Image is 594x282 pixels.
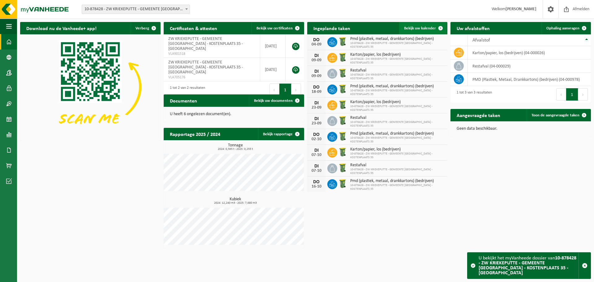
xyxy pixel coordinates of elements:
[310,184,323,189] div: 16-10
[350,73,445,80] span: 10-878428 - ZW KRIEKEPUTTE - GEMEENTE [GEOGRAPHIC_DATA] - KOSTENPLAATS 35
[167,202,304,205] span: 2024: 12,240 m3 - 2025: 7,680 m3
[168,37,243,51] span: ZW KRIEKEPUTTE - GEMEENTE [GEOGRAPHIC_DATA] - KOSTENPLAATS 35 - [GEOGRAPHIC_DATA]
[310,164,323,169] div: DI
[337,99,348,110] img: WB-0240-HPE-GN-50
[310,116,323,121] div: DI
[506,7,536,11] strong: [PERSON_NAME]
[291,84,301,96] button: Next
[269,84,279,96] button: Previous
[310,37,323,42] div: DO
[136,26,149,30] span: Verberg
[337,131,348,141] img: WB-0240-HPE-GN-50
[450,109,506,121] h2: Aangevraagde taken
[310,148,323,153] div: DI
[337,68,348,78] img: WB-0240-HPE-GN-50
[256,26,293,30] span: Bekijk uw certificaten
[310,53,323,58] div: DI
[167,83,205,97] div: 1 tot 2 van 2 resultaten
[457,127,585,131] p: Geen data beschikbaar.
[310,58,323,63] div: 09-09
[350,136,445,144] span: 10-878428 - ZW KRIEKEPUTTE - GEMEENTE [GEOGRAPHIC_DATA] - KOSTENPLAATS 35
[310,132,323,137] div: DO
[168,60,243,75] span: ZW KRIEKEPUTTE - GEMEENTE [GEOGRAPHIC_DATA] - KOSTENPLAATS 35 - [GEOGRAPHIC_DATA]
[260,58,286,81] td: [DATE]
[350,184,445,191] span: 10-878428 - ZW KRIEKEPUTTE - GEMEENTE [GEOGRAPHIC_DATA] - KOSTENPLAATS 35
[404,26,436,30] span: Bekijk uw kalender
[468,73,591,86] td: PMD (Plastiek, Metaal, Drankkartons) (bedrijven) (04-000978)
[350,152,445,159] span: 10-878428 - ZW KRIEKEPUTTE - GEMEENTE [GEOGRAPHIC_DATA] - KOSTENPLAATS 35
[350,100,445,105] span: Karton/papier, los (bedrijven)
[260,34,286,58] td: [DATE]
[337,178,348,189] img: WB-0240-HPE-GN-50
[170,112,298,116] p: U heeft 6 ongelezen document(en).
[566,88,578,101] button: 1
[310,85,323,90] div: DO
[168,51,255,56] span: VLA901518
[249,94,303,107] a: Bekijk uw documenten
[164,94,203,106] h2: Documenten
[168,75,255,80] span: VLA705176
[472,38,490,43] span: Afvalstof
[164,128,226,140] h2: Rapportage 2025 / 2024
[350,105,445,112] span: 10-878428 - ZW KRIEKEPUTTE - GEMEENTE [GEOGRAPHIC_DATA] - KOSTENPLAATS 35
[337,147,348,157] img: WB-0240-HPE-GN-50
[310,106,323,110] div: 23-09
[350,41,445,49] span: 10-878428 - ZW KRIEKEPUTTE - GEMEENTE [GEOGRAPHIC_DATA] - KOSTENPLAATS 35
[578,88,588,101] button: Next
[310,90,323,94] div: 18-09
[350,37,445,41] span: Pmd (plastiek, metaal, drankkartons) (bedrijven)
[307,22,356,34] h2: Ingeplande taken
[310,101,323,106] div: DI
[310,121,323,126] div: 23-09
[350,168,445,175] span: 10-878428 - ZW KRIEKEPUTTE - GEMEENTE [GEOGRAPHIC_DATA] - KOSTENPLAATS 35
[350,163,445,168] span: Restafval
[532,113,579,117] span: Toon de aangevraagde taken
[310,169,323,173] div: 07-10
[258,128,303,140] a: Bekijk rapportage
[450,22,496,34] h2: Uw afvalstoffen
[479,256,576,275] strong: 10-878428 - ZW KRIEKEPUTTE - GEMEENTE [GEOGRAPHIC_DATA] - KOSTENPLAATS 35 - [GEOGRAPHIC_DATA]
[252,22,303,34] a: Bekijk uw certificaten
[350,120,445,128] span: 10-878428 - ZW KRIEKEPUTTE - GEMEENTE [GEOGRAPHIC_DATA] - KOSTENPLAATS 35
[350,52,445,57] span: Karton/papier, los (bedrijven)
[556,88,566,101] button: Previous
[20,34,161,140] img: Download de VHEPlus App
[337,115,348,126] img: WB-0240-HPE-GN-50
[350,68,445,73] span: Restafval
[310,42,323,47] div: 04-09
[468,46,591,59] td: karton/papier, los (bedrijven) (04-000026)
[310,74,323,78] div: 09-09
[82,5,190,14] span: 10-878428 - ZW KRIEKEPUTTE - GEMEENTE BEVEREN - KOSTENPLAATS 35 - KIELDRECHT
[167,197,304,205] h3: Kubiek
[167,143,304,151] h3: Tonnage
[337,52,348,63] img: WB-0240-HPE-GN-50
[527,109,590,121] a: Toon de aangevraagde taken
[164,22,223,34] h2: Certificaten & attesten
[310,153,323,157] div: 07-10
[337,84,348,94] img: WB-0240-HPE-GN-50
[454,88,492,101] div: 1 tot 3 van 3 resultaten
[350,115,445,120] span: Restafval
[254,99,293,103] span: Bekijk uw documenten
[131,22,160,34] button: Verberg
[468,59,591,73] td: restafval (04-000029)
[350,84,445,89] span: Pmd (plastiek, metaal, drankkartons) (bedrijven)
[350,89,445,96] span: 10-878428 - ZW KRIEKEPUTTE - GEMEENTE [GEOGRAPHIC_DATA] - KOSTENPLAATS 35
[350,57,445,65] span: 10-878428 - ZW KRIEKEPUTTE - GEMEENTE [GEOGRAPHIC_DATA] - KOSTENPLAATS 35
[399,22,447,34] a: Bekijk uw kalender
[479,253,579,279] div: U bekijkt het myVanheede dossier van
[310,180,323,184] div: DO
[350,131,445,136] span: Pmd (plastiek, metaal, drankkartons) (bedrijven)
[310,137,323,141] div: 02-10
[350,147,445,152] span: Karton/papier, los (bedrijven)
[337,36,348,47] img: WB-0240-HPE-GN-50
[541,22,590,34] a: Ophaling aanvragen
[546,26,579,30] span: Ophaling aanvragen
[350,179,445,184] span: Pmd (plastiek, metaal, drankkartons) (bedrijven)
[167,148,304,151] span: 2024: 0,565 t - 2025: 0,255 t
[20,22,103,34] h2: Download nu de Vanheede+ app!
[279,84,291,96] button: 1
[337,163,348,173] img: WB-0240-HPE-GN-50
[310,69,323,74] div: DI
